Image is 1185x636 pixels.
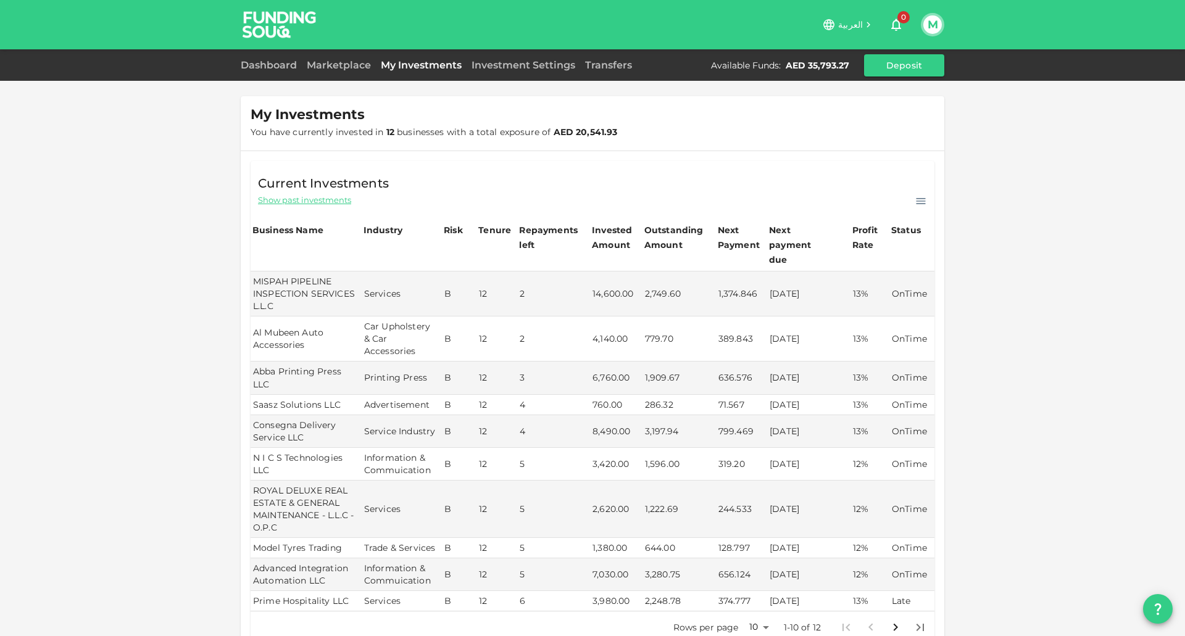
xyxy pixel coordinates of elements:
[884,12,908,37] button: 0
[642,361,716,394] td: 1,909.67
[476,361,517,394] td: 12
[718,223,765,252] div: Next Payment
[517,415,590,448] td: 4
[642,591,716,611] td: 2,248.78
[767,271,850,316] td: [DATE]
[889,538,934,558] td: OnTime
[442,361,476,394] td: B
[444,223,468,237] div: Risk
[519,223,581,252] div: Repayments left
[642,415,716,448] td: 3,197.94
[476,415,517,448] td: 12
[642,271,716,316] td: 2,749.60
[889,415,934,448] td: OnTime
[716,448,767,481] td: 319.20
[251,558,362,591] td: Advanced Integration Automation LLC
[517,361,590,394] td: 3
[251,481,362,538] td: ROYAL DELUXE REAL ESTATE & GENERAL MAINTENANCE - L.L.C - O.P.C
[517,316,590,361] td: 2
[517,558,590,591] td: 5
[716,316,767,361] td: 389.843
[251,361,362,394] td: Abba Printing Press LLC
[251,448,362,481] td: N I C S Technologies LLC
[362,361,442,394] td: Printing Press
[362,591,442,611] td: Services
[711,59,781,72] div: Available Funds :
[852,223,888,252] div: Profit Rate
[889,558,934,591] td: OnTime
[258,194,351,206] span: Show past investments
[850,316,889,361] td: 13%
[362,395,442,415] td: Advertisement
[642,395,716,415] td: 286.32
[476,481,517,538] td: 12
[889,361,934,394] td: OnTime
[590,481,642,538] td: 2,620.00
[590,558,642,591] td: 7,030.00
[442,481,476,538] td: B
[889,448,934,481] td: OnTime
[258,173,389,193] span: Current Investments
[923,15,942,34] button: M
[716,415,767,448] td: 799.469
[592,223,641,252] div: Invested Amount
[642,558,716,591] td: 3,280.75
[767,538,850,558] td: [DATE]
[442,591,476,611] td: B
[590,591,642,611] td: 3,980.00
[673,621,739,634] p: Rows per page
[251,415,362,448] td: Consegna Delivery Service LLC
[590,395,642,415] td: 760.00
[767,415,850,448] td: [DATE]
[891,223,922,237] div: Status
[251,126,618,138] span: You have currently invested in businesses with a total exposure of
[252,223,323,237] div: Business Name
[767,361,850,394] td: [DATE]
[769,223,831,267] div: Next payment due
[517,481,590,538] td: 5
[889,591,934,611] td: Late
[716,361,767,394] td: 636.576
[442,316,476,361] td: B
[362,271,442,316] td: Services
[590,316,642,361] td: 4,140.00
[590,361,642,394] td: 6,760.00
[251,271,362,316] td: MISPAH PIPELINE INSPECTION SERVICES L.L.C
[716,538,767,558] td: 128.797
[850,481,889,538] td: 12%
[251,395,362,415] td: Saasz Solutions LLC
[767,448,850,481] td: [DATE]
[642,316,716,361] td: 779.70
[767,558,850,591] td: [DATE]
[517,395,590,415] td: 4
[889,271,934,316] td: OnTime
[889,395,934,415] td: OnTime
[517,448,590,481] td: 5
[1143,594,1173,624] button: question
[744,618,773,636] div: 10
[850,538,889,558] td: 12%
[716,481,767,538] td: 244.533
[889,316,934,361] td: OnTime
[767,395,850,415] td: [DATE]
[442,558,476,591] td: B
[476,316,517,361] td: 12
[251,591,362,611] td: Prime Hospitality LLC
[838,19,863,30] span: العربية
[251,106,365,123] span: My Investments
[850,558,889,591] td: 12%
[767,591,850,611] td: [DATE]
[786,59,849,72] div: AED 35,793.27
[642,448,716,481] td: 1,596.00
[362,316,442,361] td: Car Upholstery & Car Accessories
[467,59,580,71] a: Investment Settings
[442,538,476,558] td: B
[476,591,517,611] td: 12
[251,316,362,361] td: Al Mubeen Auto Accessories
